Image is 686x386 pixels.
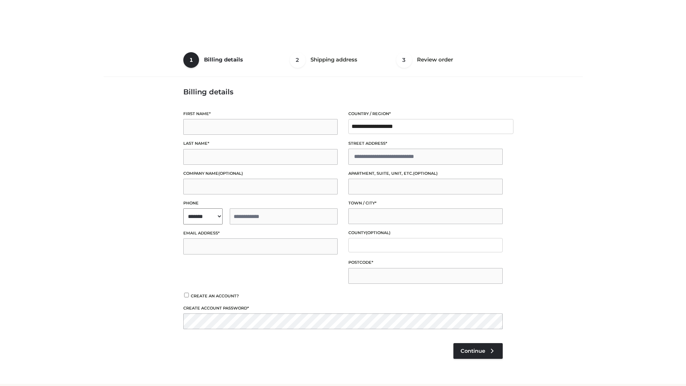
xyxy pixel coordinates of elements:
span: Create an account? [191,293,239,298]
label: County [348,229,503,236]
label: Country / Region [348,110,503,117]
label: Last name [183,140,338,147]
label: Company name [183,170,338,177]
a: Continue [453,343,503,359]
label: Postcode [348,259,503,266]
span: (optional) [218,171,243,176]
span: 2 [290,52,305,68]
span: (optional) [413,171,438,176]
label: Apartment, suite, unit, etc. [348,170,503,177]
span: Review order [417,56,453,63]
label: Phone [183,200,338,207]
label: First name [183,110,338,117]
label: Email address [183,230,338,237]
input: Create an account? [183,293,190,297]
span: 3 [396,52,412,68]
label: Town / City [348,200,503,207]
h3: Billing details [183,88,503,96]
label: Street address [348,140,503,147]
span: (optional) [366,230,391,235]
span: Shipping address [310,56,357,63]
span: 1 [183,52,199,68]
label: Create account password [183,305,503,312]
span: Continue [461,348,485,354]
span: Billing details [204,56,243,63]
